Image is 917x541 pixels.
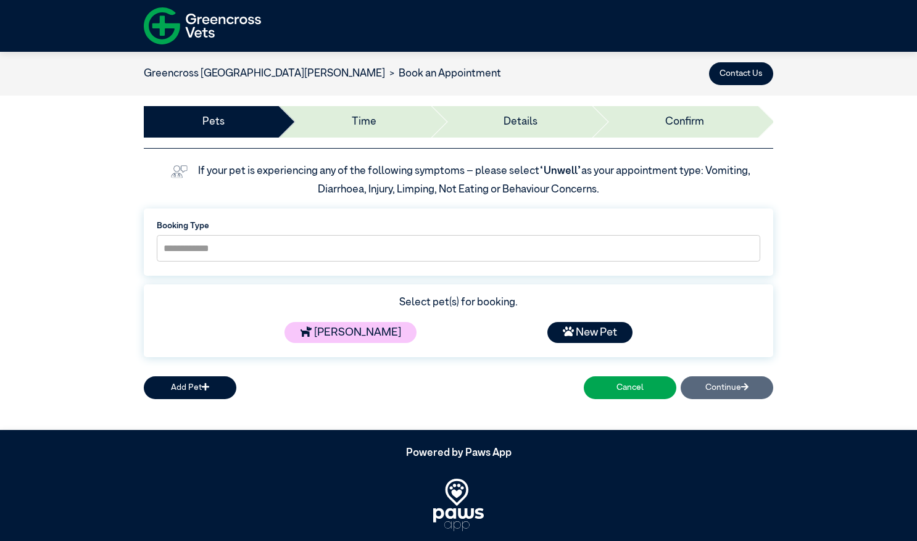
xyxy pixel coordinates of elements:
button: Contact Us [709,62,773,85]
img: vet [167,161,192,182]
a: Greencross [GEOGRAPHIC_DATA][PERSON_NAME] [144,68,385,79]
button: Cancel [584,376,676,399]
img: f-logo [144,3,261,49]
h5: Powered by Paws App [144,447,773,460]
img: PawsApp [433,479,484,531]
span: “Unwell” [539,166,581,176]
div: Select pet(s) for booking. [157,295,760,311]
a: Pets [202,114,225,130]
label: Booking Type [157,220,760,232]
div: [PERSON_NAME] [284,322,417,343]
nav: breadcrumb [144,66,501,82]
div: New Pet [547,322,633,343]
button: Add Pet [144,376,236,399]
label: If your pet is experiencing any of the following symptoms – please select as your appointment typ... [198,166,752,195]
li: Book an Appointment [385,66,501,82]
